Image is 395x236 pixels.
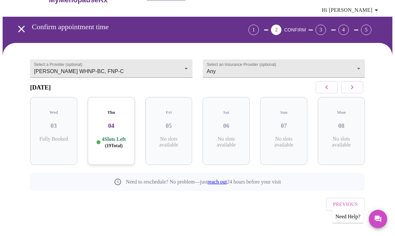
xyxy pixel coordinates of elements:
span: CONFIRM [284,27,306,32]
div: Need Help? [332,210,364,223]
p: No slots available [208,136,244,148]
h3: 03 [35,122,72,129]
span: ( 19 Total) [105,143,123,148]
div: Any [203,59,365,78]
span: Hi [PERSON_NAME] [322,6,380,15]
p: Need to reschedule? No problem—just 24 hours before your visit [126,179,281,185]
div: 5 [361,25,371,35]
p: No slots available [265,136,302,148]
h3: Confirm appointment time [32,23,212,31]
div: 3 [315,25,326,35]
button: open drawer [12,19,31,39]
div: 4 [338,25,349,35]
h5: Fri [151,110,187,115]
p: No slots available [323,136,360,148]
button: Hi [PERSON_NAME] [319,4,383,17]
button: Previous [326,198,365,211]
span: Previous [333,200,358,208]
div: 2 [271,25,281,35]
h5: Thu [93,110,130,115]
div: [PERSON_NAME] WHNP-BC, FNP-C [30,59,192,78]
h3: 06 [208,122,244,129]
h5: Sun [265,110,302,115]
p: 4 Slots Left [102,136,126,149]
p: No slots available [151,136,187,148]
h5: Sat [208,110,244,115]
h5: Wed [35,110,72,115]
button: Messages [369,210,387,228]
div: 1 [248,25,259,35]
h3: 08 [323,122,360,129]
p: Fully Booked [35,136,72,142]
h3: [DATE] [30,84,51,91]
h5: Mon [323,110,360,115]
h3: 04 [93,122,130,129]
a: reach out [207,179,227,185]
h3: 05 [151,122,187,129]
h3: 07 [265,122,302,129]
